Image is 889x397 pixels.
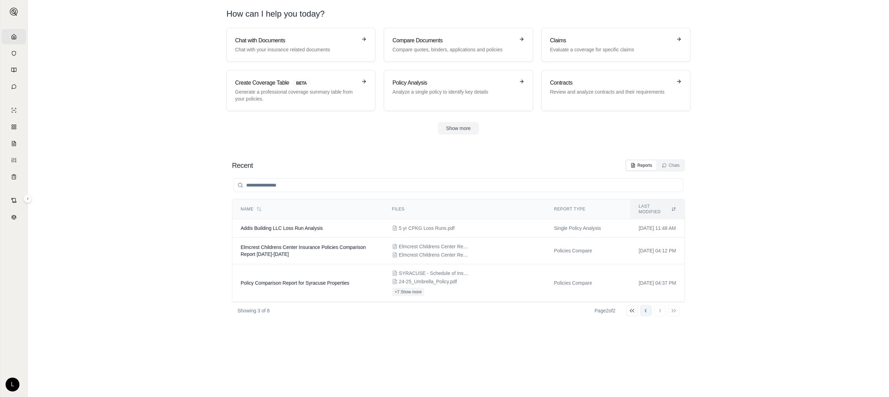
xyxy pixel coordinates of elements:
[392,88,514,95] p: Analyze a single policy to identify key details
[631,163,652,168] div: Reports
[292,79,311,87] span: BETA
[630,264,684,302] td: [DATE] 04:37 PM
[2,79,26,94] a: Chat
[630,238,684,264] td: [DATE] 04:12 PM
[238,307,270,314] p: Showing 3 of 8
[24,195,32,203] button: Expand sidebar
[399,243,468,250] span: Elmcrest Childrens Center Renewal Quote (Umb).pdf
[235,46,357,53] p: Chat with your insurance related documents
[541,70,690,111] a: ContractsReview and analyze contracts and their requirements
[662,163,680,168] div: Chats
[241,280,349,286] span: Policy Comparison Report for Syracuse Properties
[235,36,357,45] h3: Chat with Documents
[550,88,672,95] p: Review and analyze contracts and their requirements
[550,36,672,45] h3: Claims
[392,46,514,53] p: Compare quotes, binders, applications and policies
[658,161,684,170] button: Chats
[630,219,684,238] td: [DATE] 11:48 AM
[2,136,26,151] a: Claim Coverage
[392,288,425,296] button: +7 Show more
[2,62,26,78] a: Prompt Library
[2,103,26,118] a: Single Policy
[7,5,21,19] button: Expand sidebar
[550,46,672,53] p: Evaluate a coverage for specific claims
[546,238,630,264] td: Policies Compare
[399,270,468,277] span: SYRACUSE - Schedule of Insurances 10.03.24.pdf
[2,193,26,208] a: Contract Analysis
[639,204,676,215] div: Last modified
[226,8,325,19] h1: How can I help you today?
[392,36,514,45] h3: Compare Documents
[438,122,479,135] button: Show more
[232,161,253,170] h2: Recent
[546,264,630,302] td: Policies Compare
[550,79,672,87] h3: Contracts
[10,8,18,16] img: Expand sidebar
[241,244,366,257] span: Elmcrest Childrens Center Insurance Policies Comparison Report 2025-2026
[2,153,26,168] a: Custom Report
[546,199,630,219] th: Report Type
[384,28,533,62] a: Compare DocumentsCompare quotes, binders, applications and policies
[241,206,375,212] div: Name
[2,119,26,135] a: Policy Comparisons
[595,307,615,314] div: Page 2 of 2
[399,278,457,285] span: 24-25_Umbrella_Policy.pdf
[226,28,375,62] a: Chat with DocumentsChat with your insurance related documents
[2,169,26,184] a: Coverage Table
[235,88,357,102] p: Generate a professional coverage summary table from your policies.
[541,28,690,62] a: ClaimsEvaluate a coverage for specific claims
[384,199,546,219] th: Files
[384,70,533,111] a: Policy AnalysisAnalyze a single policy to identify key details
[226,70,375,111] a: Create Coverage TableBETAGenerate a professional coverage summary table from your policies.
[546,219,630,238] td: Single Policy Analysis
[6,378,19,391] div: L
[235,79,357,87] h3: Create Coverage Table
[2,209,26,225] a: Legal Search Engine
[399,225,455,232] span: 5 yr CPKG Loss Runs.pdf
[241,225,323,231] span: Addis Building LLC Loss Run Analysis
[392,79,514,87] h3: Policy Analysis
[2,46,26,61] a: Documents Vault
[399,251,468,258] span: Elmcrest Childrens Center Renewal Quote.pdf
[2,29,26,44] a: Home
[626,161,656,170] button: Reports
